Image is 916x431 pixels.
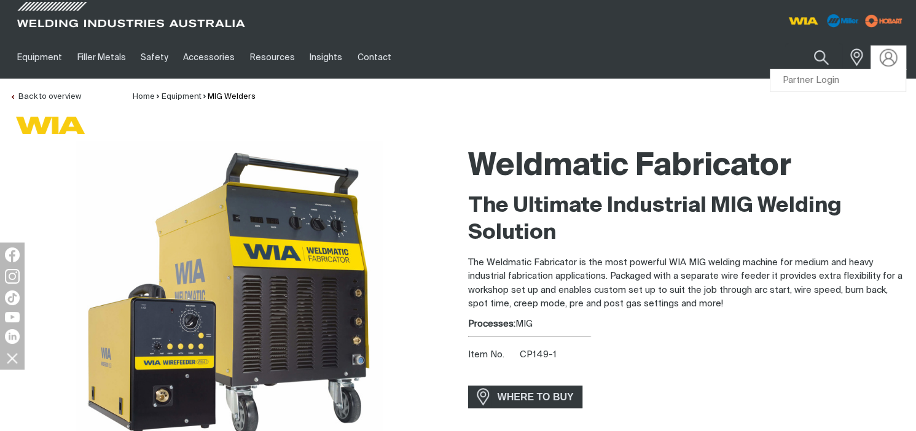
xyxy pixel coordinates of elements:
nav: Breadcrumb [133,91,256,103]
button: Search products [801,43,842,72]
a: Equipment [162,93,202,101]
a: MIG Welders [208,93,256,101]
a: Back to overview [10,93,81,101]
a: Partner Login [770,69,906,92]
a: Filler Metals [69,36,133,79]
a: WHERE TO BUY [468,386,583,408]
span: CP149-1 [520,350,557,359]
a: Safety [133,36,176,79]
h2: The Ultimate Industrial MIG Welding Solution [468,193,907,247]
span: WHERE TO BUY [490,387,582,407]
nav: Main [10,36,682,79]
img: YouTube [5,312,20,322]
input: Product name or item number... [785,43,842,72]
a: Contact [350,36,398,79]
span: Item No. [468,348,518,362]
img: miller [861,12,906,30]
div: MIG [468,317,907,332]
img: Facebook [5,247,20,262]
img: hide socials [2,348,23,368]
p: The Weldmatic Fabricator is the most powerful WIA MIG welding machine for medium and heavy indust... [468,256,907,311]
img: LinkedIn [5,329,20,344]
a: Accessories [176,36,242,79]
img: Instagram [5,269,20,284]
a: Resources [243,36,302,79]
a: Insights [302,36,350,79]
strong: Processes: [468,319,515,328]
h1: Weldmatic Fabricator [468,147,907,187]
a: Home [133,93,155,101]
img: TikTok [5,290,20,305]
a: Equipment [10,36,69,79]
